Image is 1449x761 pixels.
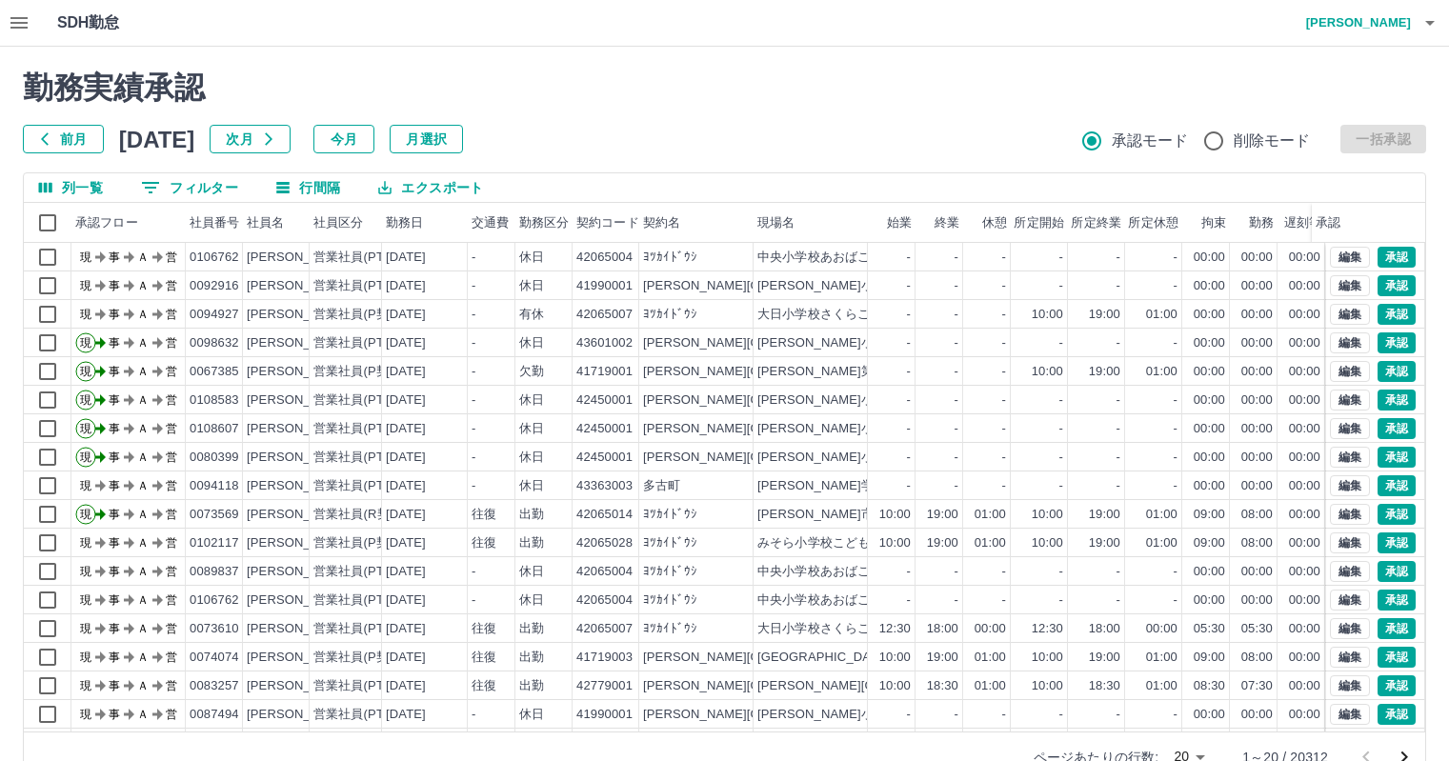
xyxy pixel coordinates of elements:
[1014,203,1064,243] div: 所定開始
[955,277,958,295] div: -
[386,449,426,467] div: [DATE]
[80,336,91,350] text: 現
[1002,277,1006,295] div: -
[24,173,118,202] button: 列選択
[955,420,958,438] div: -
[1378,361,1416,382] button: 承認
[1330,618,1370,639] button: 編集
[247,249,351,267] div: [PERSON_NAME]
[1241,334,1273,352] div: 00:00
[1117,249,1120,267] div: -
[1378,618,1416,639] button: 承認
[166,250,177,264] text: 営
[639,203,754,243] div: 契約名
[643,477,680,495] div: 多古町
[1174,277,1177,295] div: -
[1289,277,1320,295] div: 00:00
[519,477,544,495] div: 休日
[247,420,351,438] div: [PERSON_NAME]
[166,336,177,350] text: 営
[313,125,374,153] button: 今月
[1241,449,1273,467] div: 00:00
[109,393,120,407] text: 事
[868,203,916,243] div: 始業
[247,391,351,410] div: [PERSON_NAME]
[313,249,413,267] div: 営業社員(PT契約)
[643,391,878,410] div: [PERSON_NAME][GEOGRAPHIC_DATA]
[1194,363,1225,381] div: 00:00
[190,420,239,438] div: 0108607
[247,334,351,352] div: [PERSON_NAME]
[1378,418,1416,439] button: 承認
[390,125,463,153] button: 月選択
[1059,477,1063,495] div: -
[1378,647,1416,668] button: 承認
[386,277,426,295] div: [DATE]
[137,451,149,464] text: Ａ
[80,451,91,464] text: 現
[166,279,177,292] text: 営
[472,203,509,243] div: 交通費
[190,449,239,467] div: 0080399
[472,420,475,438] div: -
[109,422,120,435] text: 事
[382,203,468,243] div: 勤務日
[472,363,475,381] div: -
[1089,306,1120,324] div: 19:00
[1378,447,1416,468] button: 承認
[1089,363,1120,381] div: 19:00
[166,422,177,435] text: 営
[1289,363,1320,381] div: 00:00
[190,249,239,267] div: 0106762
[907,334,911,352] div: -
[313,391,413,410] div: 営業社員(PT契約)
[1068,203,1125,243] div: 所定終業
[576,391,633,410] div: 42450001
[247,449,351,467] div: [PERSON_NAME]
[757,277,999,295] div: [PERSON_NAME]小学校放課後子ども教室
[1378,247,1416,268] button: 承認
[757,391,999,410] div: [PERSON_NAME]小学校放課後子ども教室
[261,173,355,202] button: 行間隔
[1312,203,1411,243] div: 承認
[576,363,633,381] div: 41719001
[1002,391,1006,410] div: -
[1278,203,1325,243] div: 遅刻等
[643,363,878,381] div: [PERSON_NAME][GEOGRAPHIC_DATA]
[519,334,544,352] div: 休日
[1378,475,1416,496] button: 承認
[1032,506,1063,524] div: 10:00
[119,125,195,153] h5: [DATE]
[1378,590,1416,611] button: 承認
[757,449,999,467] div: [PERSON_NAME]小学校放課後子ども教室
[1059,277,1063,295] div: -
[386,363,426,381] div: [DATE]
[190,477,239,495] div: 0094118
[576,506,633,524] div: 42065014
[519,249,544,267] div: 休日
[1289,334,1320,352] div: 00:00
[955,306,958,324] div: -
[519,449,544,467] div: 休日
[386,477,426,495] div: [DATE]
[1002,363,1006,381] div: -
[71,203,186,243] div: 承認フロー
[166,308,177,321] text: 営
[1059,249,1063,267] div: -
[109,308,120,321] text: 事
[1146,306,1177,324] div: 01:00
[1194,277,1225,295] div: 00:00
[1059,449,1063,467] div: -
[137,308,149,321] text: Ａ
[190,203,240,243] div: 社員番号
[1289,306,1320,324] div: 00:00
[186,203,243,243] div: 社員番号
[247,477,351,495] div: [PERSON_NAME]
[916,203,963,243] div: 終業
[75,203,138,243] div: 承認フロー
[1194,306,1225,324] div: 00:00
[137,336,149,350] text: Ａ
[643,306,697,324] div: ﾖﾂｶｲﾄﾞｳｼ
[1378,675,1416,696] button: 承認
[190,363,239,381] div: 0067385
